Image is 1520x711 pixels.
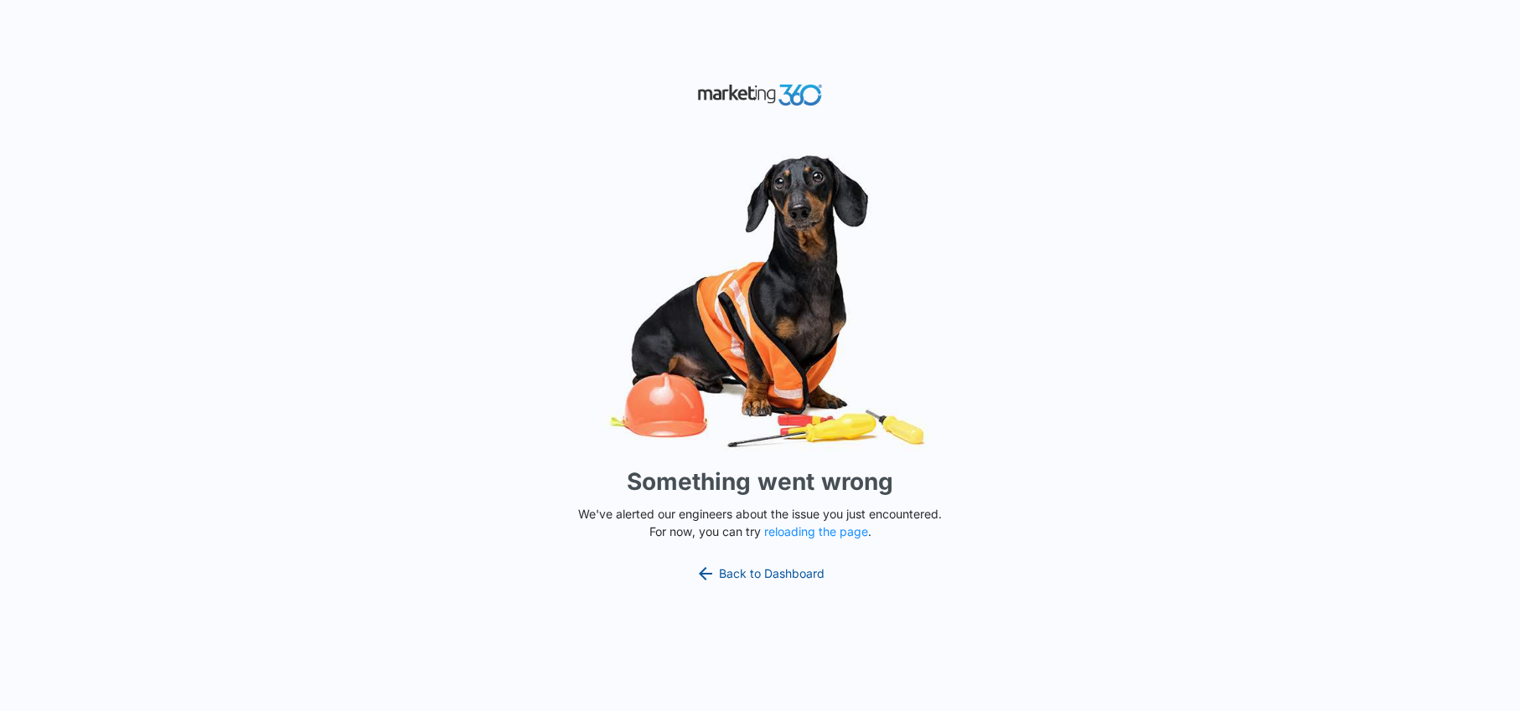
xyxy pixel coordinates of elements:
img: Sad Dog [509,145,1011,457]
a: Back to Dashboard [695,564,825,584]
img: Marketing 360 Logo [697,80,823,110]
h1: Something went wrong [627,464,893,499]
button: reloading the page [764,525,868,538]
p: We've alerted our engineers about the issue you just encountered. For now, you can try . [571,505,949,540]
